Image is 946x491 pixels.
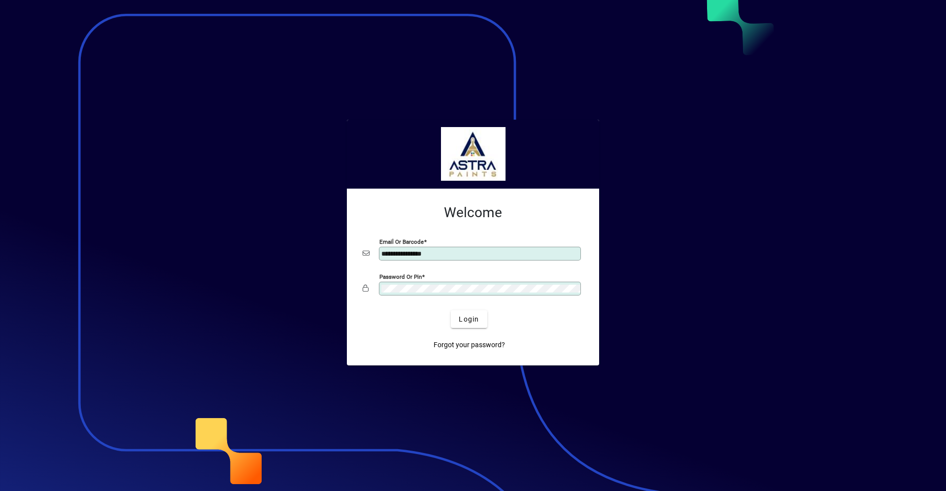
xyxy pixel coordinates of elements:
a: Forgot your password? [430,336,509,354]
h2: Welcome [363,204,583,221]
span: Login [459,314,479,325]
button: Login [451,310,487,328]
span: Forgot your password? [434,340,505,350]
mat-label: Email or Barcode [379,238,424,245]
mat-label: Password or Pin [379,273,422,280]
